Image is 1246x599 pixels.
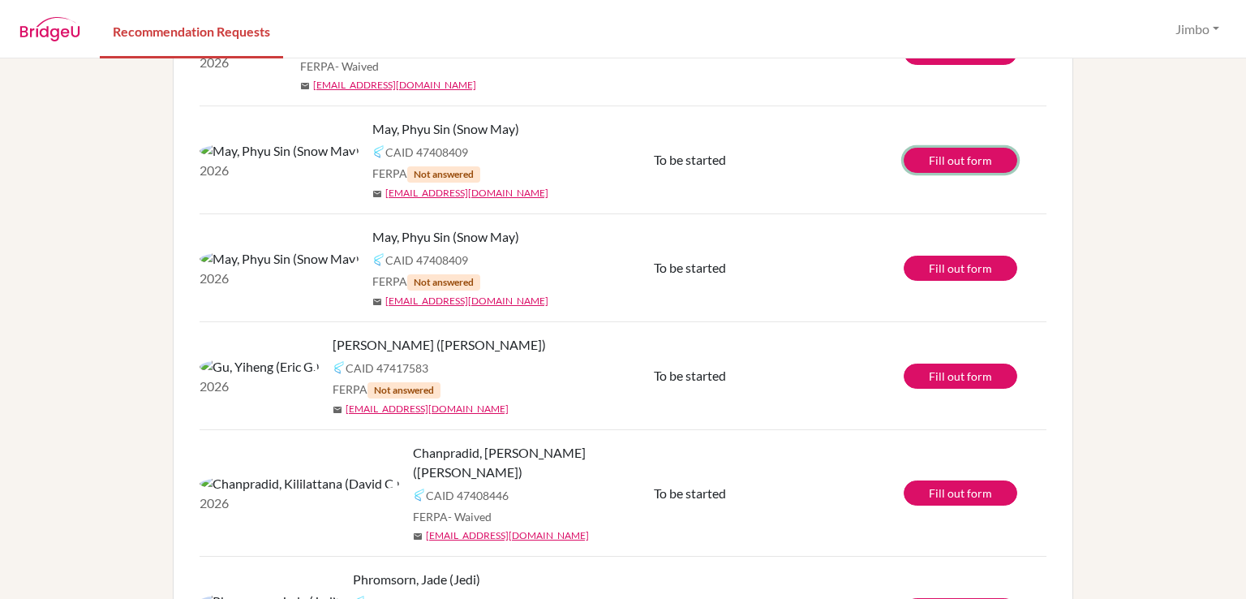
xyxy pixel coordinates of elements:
[367,382,440,399] span: Not answered
[333,381,440,399] span: FERPA
[346,360,428,377] span: CAID 47417583
[372,165,480,183] span: FERPA
[654,368,726,383] span: To be started
[333,335,546,355] span: [PERSON_NAME] ([PERSON_NAME])
[372,253,385,266] img: Common App logo
[413,489,426,502] img: Common App logo
[372,145,385,158] img: Common App logo
[300,81,310,91] span: mail
[413,532,423,541] span: mail
[372,119,519,139] span: May, Phyu Sin (Snow May)
[372,227,519,247] span: May, Phyu Sin (Snow May)
[346,402,509,416] a: [EMAIL_ADDRESS][DOMAIN_NAME]
[448,510,492,524] span: - Waived
[904,256,1017,281] a: Fill out form
[200,161,359,180] p: 2026
[407,274,480,291] span: Not answered
[385,144,468,161] span: CAID 47408409
[200,53,287,72] p: 2026
[413,508,492,525] span: FERPA
[654,45,726,60] span: To be started
[335,59,379,73] span: - Waived
[407,166,480,183] span: Not answered
[200,474,400,493] img: Chanpradid, Kililattana (David C.)
[200,493,400,513] p: 2026
[372,273,480,291] span: FERPA
[200,141,359,161] img: May, Phyu Sin (Snow May)
[904,364,1017,389] a: Fill out form
[385,186,548,200] a: [EMAIL_ADDRESS][DOMAIN_NAME]
[904,148,1017,173] a: Fill out form
[300,58,379,75] span: FERPA
[372,297,382,307] span: mail
[333,361,346,374] img: Common App logo
[426,528,589,543] a: [EMAIL_ADDRESS][DOMAIN_NAME]
[654,260,726,275] span: To be started
[372,189,382,199] span: mail
[353,570,480,589] span: Phromsorn, Jade (Jedi)
[654,485,726,501] span: To be started
[100,2,283,58] a: Recommendation Requests
[313,78,476,93] a: [EMAIL_ADDRESS][DOMAIN_NAME]
[200,269,359,288] p: 2026
[333,405,342,415] span: mail
[904,480,1017,506] a: Fill out form
[1168,14,1227,45] button: Jimbo
[19,17,80,41] img: BridgeU logo
[385,252,468,269] span: CAID 47408409
[413,443,666,482] span: Chanpradid, [PERSON_NAME] ([PERSON_NAME])
[385,294,548,308] a: [EMAIL_ADDRESS][DOMAIN_NAME]
[654,152,726,167] span: To be started
[200,249,359,269] img: May, Phyu Sin (Snow May)
[426,487,509,504] span: CAID 47408446
[200,357,320,377] img: Gu, Yiheng (Eric G.)
[200,377,320,396] p: 2026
